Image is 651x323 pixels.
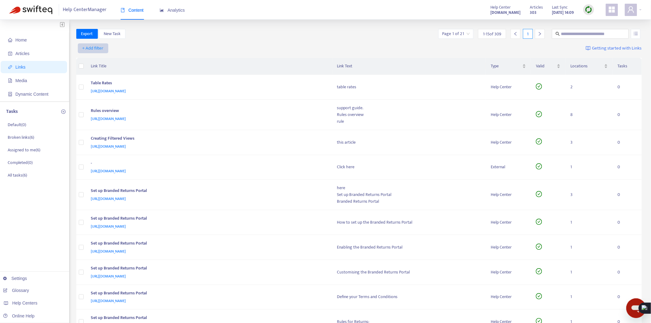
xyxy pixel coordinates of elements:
[531,58,565,75] th: Valid
[530,4,543,11] span: Articles
[8,38,12,42] span: home
[491,84,526,90] div: Help Center
[8,172,27,178] p: All tasks ( 6 )
[91,116,126,122] span: [URL][DOMAIN_NAME]
[536,244,542,250] span: check-circle
[91,187,325,195] div: Set up Branded Returns Portal
[530,9,537,16] strong: 303
[86,58,332,75] th: Link Title
[565,58,613,75] th: Locations
[538,32,542,36] span: right
[565,260,613,285] td: 1
[565,75,613,100] td: 2
[337,244,481,251] div: Enabling the Branded Returns Portal
[613,180,642,210] td: 0
[486,58,531,75] th: Type
[536,163,542,169] span: check-circle
[91,88,126,94] span: [URL][DOMAIN_NAME]
[552,9,574,16] strong: [DATE] 14:09
[491,9,521,16] a: [DOMAIN_NAME]
[8,147,40,153] p: Assigned to me ( 6 )
[337,164,481,170] div: Click here
[6,108,18,115] p: Tasks
[15,78,27,83] span: Media
[337,105,481,111] div: support guide.
[3,313,34,318] a: Online Help
[337,185,481,191] div: here
[565,100,613,130] td: 8
[565,180,613,210] td: 3
[491,139,526,146] div: Help Center
[491,111,526,118] div: Help Center
[613,155,642,180] td: 0
[15,51,30,56] span: Articles
[91,273,126,279] span: [URL][DOMAIN_NAME]
[91,248,126,254] span: [URL][DOMAIN_NAME]
[565,130,613,155] td: 3
[626,298,646,318] iframe: Button to launch messaging window
[15,65,26,70] span: Links
[160,8,185,13] span: Analytics
[513,32,518,36] span: left
[565,235,613,260] td: 1
[565,285,613,310] td: 1
[634,31,638,36] span: unordered-list
[3,288,29,293] a: Glossary
[91,240,325,248] div: Set up Branded Returns Portal
[491,63,521,70] span: Type
[613,285,642,310] td: 0
[332,58,486,75] th: Link Text
[536,111,542,117] span: check-circle
[536,191,542,197] span: check-circle
[491,219,526,226] div: Help Center
[91,298,126,304] span: [URL][DOMAIN_NAME]
[91,290,325,298] div: Set up Branded Returns Portal
[337,139,481,146] div: this article
[592,45,642,52] span: Getting started with Links
[160,8,164,12] span: area-chart
[81,30,93,37] span: Export
[15,92,48,97] span: Dynamic Content
[536,219,542,225] span: check-circle
[536,293,542,299] span: check-circle
[608,6,616,13] span: appstore
[82,45,104,52] span: + Add filter
[613,235,642,260] td: 0
[536,138,542,145] span: check-circle
[99,29,126,39] button: New Task
[552,4,568,11] span: Last Sync
[570,63,603,70] span: Locations
[586,43,642,53] a: Getting started with Links
[91,314,325,322] div: Set up Branded Returns Portal
[104,30,121,37] span: New Task
[536,83,542,90] span: check-circle
[12,301,38,305] span: Help Centers
[337,118,481,125] div: rule
[61,110,66,114] span: plus-circle
[121,8,144,13] span: Content
[613,210,642,235] td: 0
[8,65,12,69] span: link
[536,63,556,70] span: Valid
[613,130,642,155] td: 0
[121,8,125,12] span: book
[491,269,526,276] div: Help Center
[337,293,481,300] div: Define your Terms and Conditions
[91,196,126,202] span: [URL][DOMAIN_NAME]
[585,6,593,14] img: sync.dc5367851b00ba804db3.png
[8,134,34,141] p: Broken links ( 6 )
[337,198,481,205] div: Branded Returns Portal
[91,143,126,150] span: [URL][DOMAIN_NAME]
[491,191,526,198] div: Help Center
[337,191,481,198] div: Set up Branded Returns Portal
[91,160,325,168] div: -
[337,219,481,226] div: How to set up the Branded Returns Portal
[8,51,12,56] span: account-book
[613,75,642,100] td: 0
[523,29,533,39] div: 1
[565,155,613,180] td: 1
[613,58,642,75] th: Tasks
[15,38,27,42] span: Home
[91,135,325,143] div: Creating Filtered Views
[8,122,26,128] p: Default ( 0 )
